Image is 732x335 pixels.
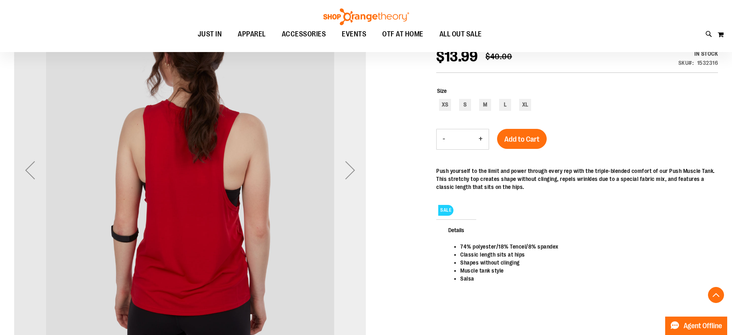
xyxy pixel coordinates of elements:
li: Shapes without clinging [460,259,710,267]
span: Size [437,88,447,94]
span: APPAREL [238,25,266,43]
span: SALE [438,205,453,216]
strong: SKU [678,60,694,66]
span: Add to Cart [504,135,539,144]
div: M [479,99,491,111]
span: $13.99 [436,48,477,65]
span: ALL OUT SALE [439,25,482,43]
div: L [499,99,511,111]
button: Decrease product quantity [437,129,451,149]
div: In stock [678,50,718,58]
span: $40.00 [485,52,512,61]
input: Product quantity [451,130,473,149]
span: ACCESSORIES [282,25,326,43]
li: Classic length sits at hips [460,251,710,259]
span: Agent Offline [684,322,722,330]
button: Agent Offline [665,317,727,335]
div: S [459,99,471,111]
div: XS [439,99,451,111]
div: Availability [678,50,718,58]
li: Muscle tank style [460,267,710,275]
button: Add to Cart [497,129,547,149]
button: Increase product quantity [473,129,489,149]
span: Details [436,219,476,240]
div: 1532316 [697,59,718,67]
span: EVENTS [342,25,366,43]
div: XL [519,99,531,111]
button: Back To Top [708,287,724,303]
span: JUST IN [198,25,222,43]
div: Push yourself to the limit and power through every rep with the triple-blended comfort of our Pus... [436,167,718,191]
span: OTF AT HOME [382,25,423,43]
li: 74% polyester/18% Tencel/8% spandex [460,243,710,251]
img: Shop Orangetheory [322,8,410,25]
li: Salsa [460,275,710,283]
